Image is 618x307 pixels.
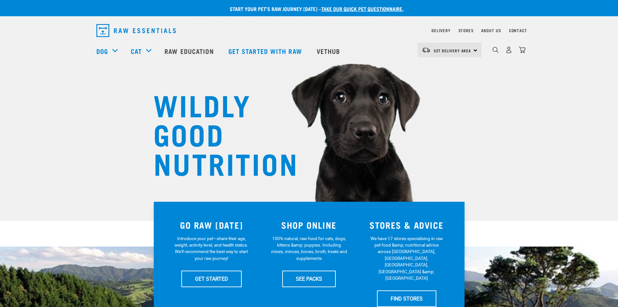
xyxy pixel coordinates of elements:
[310,38,348,64] a: Vethub
[167,220,257,230] h3: GO RAW [DATE]
[158,38,222,64] a: Raw Education
[91,21,527,40] nav: dropdown navigation
[153,89,283,177] h1: WILDLY GOOD NUTRITION
[422,47,430,53] img: van-moving.png
[271,235,347,262] p: 100% natural, raw food for cats, dogs, kittens &amp; puppies. Including mixes, minces, bones, bro...
[96,24,176,37] img: Raw Essentials Logo
[434,49,471,52] span: Set Delivery Area
[131,46,142,56] a: Cat
[505,46,512,53] img: user.png
[492,47,499,53] img: home-icon-1@2x.png
[369,235,445,282] p: We have 17 stores specialising in raw pet food &amp; nutritional advice across [GEOGRAPHIC_DATA],...
[96,46,108,56] a: Dog
[321,7,404,10] a: take our quick pet questionnaire.
[362,220,452,230] h3: STORES & ADVICE
[481,29,501,32] a: About Us
[282,271,336,287] a: SEE PACKS
[431,29,450,32] a: Delivery
[173,235,249,262] p: Introduce your pet—share their age, weight, activity level, and health status. We'll recommend th...
[222,38,310,64] a: Get started with Raw
[264,220,354,230] h3: SHOP ONLINE
[509,29,527,32] a: Contact
[519,46,526,53] img: home-icon@2x.png
[377,290,436,307] a: FIND STORES
[181,271,242,287] a: GET STARTED
[458,29,474,32] a: Stores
